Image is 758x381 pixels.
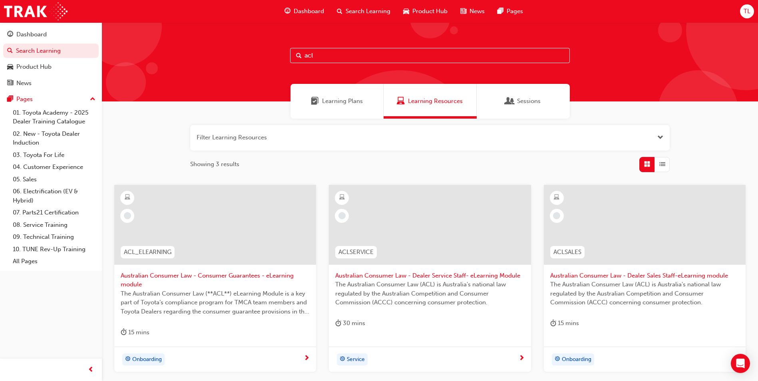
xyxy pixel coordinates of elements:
[16,79,32,88] div: News
[340,354,345,365] span: target-icon
[337,6,342,16] span: search-icon
[3,92,99,107] button: Pages
[659,160,665,169] span: List
[121,271,310,289] span: Australian Consumer Law - Consumer Guarantees - eLearning module
[335,318,365,328] div: 30 mins
[7,63,13,71] span: car-icon
[7,31,13,38] span: guage-icon
[3,44,99,58] a: Search Learning
[10,128,99,149] a: 02. New - Toyota Dealer Induction
[329,185,531,372] a: ACLSERVICEAustralian Consumer Law - Dealer Service Staff- eLearning ModuleThe Australian Consumer...
[296,51,302,60] span: Search
[3,60,99,74] a: Product Hub
[338,212,346,219] span: learningRecordVerb_NONE-icon
[335,280,524,307] span: The Australian Consumer Law (ACL) is Australia's national law regulated by the Australian Competi...
[519,355,525,362] span: next-icon
[190,160,239,169] span: Showing 3 results
[544,185,746,372] a: ACLSALESAustralian Consumer Law - Dealer Sales Staff-eLearning moduleThe Australian Consumer Law ...
[290,48,570,63] input: Search...
[470,7,485,16] span: News
[454,3,491,20] a: news-iconNews
[330,3,397,20] a: search-iconSearch Learning
[114,185,316,372] a: ACL_ELEARNINGAustralian Consumer Law - Consumer Guarantees - eLearning moduleThe Australian Consu...
[10,255,99,268] a: All Pages
[284,6,290,16] span: guage-icon
[550,280,739,307] span: The Australian Consumer Law (ACL) is Australia's national law regulated by the Australian Competi...
[555,354,560,365] span: target-icon
[125,354,131,365] span: target-icon
[121,289,310,316] span: The Australian Consumer Law (**ACL**) eLearning Module is a key part of Toyota’s compliance progr...
[507,7,523,16] span: Pages
[278,3,330,20] a: guage-iconDashboard
[290,84,384,119] a: Learning PlansLearning Plans
[90,94,95,105] span: up-icon
[121,327,127,337] span: duration-icon
[550,318,579,328] div: 15 mins
[550,318,556,328] span: duration-icon
[16,62,52,71] div: Product Hub
[10,173,99,186] a: 05. Sales
[408,97,463,106] span: Learning Resources
[16,95,33,104] div: Pages
[397,3,454,20] a: car-iconProduct Hub
[644,160,650,169] span: Grid
[335,318,341,328] span: duration-icon
[121,327,149,337] div: 15 mins
[412,7,448,16] span: Product Hub
[397,97,405,106] span: Learning Resources
[132,355,162,364] span: Onboarding
[7,48,13,55] span: search-icon
[10,231,99,243] a: 09. Technical Training
[125,192,130,203] span: learningResourceType_ELEARNING-icon
[4,2,68,20] img: Trak
[10,185,99,206] a: 06. Electrification (EV & Hybrid)
[3,76,99,91] a: News
[335,271,524,280] span: Australian Consumer Law - Dealer Service Staff- eLearning Module
[403,6,409,16] span: car-icon
[7,96,13,103] span: pages-icon
[731,354,750,373] div: Open Intercom Messenger
[3,27,99,42] a: Dashboard
[554,192,559,203] span: learningResourceType_ELEARNING-icon
[740,4,754,18] button: TL
[744,7,750,16] span: TL
[294,7,324,16] span: Dashboard
[346,7,390,16] span: Search Learning
[384,84,477,119] a: Learning ResourcesLearning Resources
[491,3,529,20] a: pages-iconPages
[657,133,663,142] button: Open the filter
[10,206,99,219] a: 07. Parts21 Certification
[10,219,99,231] a: 08. Service Training
[477,84,570,119] a: SessionsSessions
[10,149,99,161] a: 03. Toyota For Life
[506,97,514,106] span: Sessions
[7,80,13,87] span: news-icon
[311,97,319,106] span: Learning Plans
[347,355,365,364] span: Service
[562,355,591,364] span: Onboarding
[16,30,47,39] div: Dashboard
[553,248,581,257] span: ACLSALES
[550,271,739,280] span: Australian Consumer Law - Dealer Sales Staff-eLearning module
[10,243,99,256] a: 10. TUNE Rev-Up Training
[10,107,99,128] a: 01. Toyota Academy - 2025 Dealer Training Catalogue
[88,365,94,375] span: prev-icon
[3,26,99,92] button: DashboardSearch LearningProduct HubNews
[124,248,171,257] span: ACL_ELEARNING
[304,355,310,362] span: next-icon
[322,97,363,106] span: Learning Plans
[124,212,131,219] span: learningRecordVerb_NONE-icon
[517,97,541,106] span: Sessions
[553,212,560,219] span: learningRecordVerb_NONE-icon
[10,161,99,173] a: 04. Customer Experience
[460,6,466,16] span: news-icon
[338,248,374,257] span: ACLSERVICE
[339,192,345,203] span: learningResourceType_ELEARNING-icon
[497,6,503,16] span: pages-icon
